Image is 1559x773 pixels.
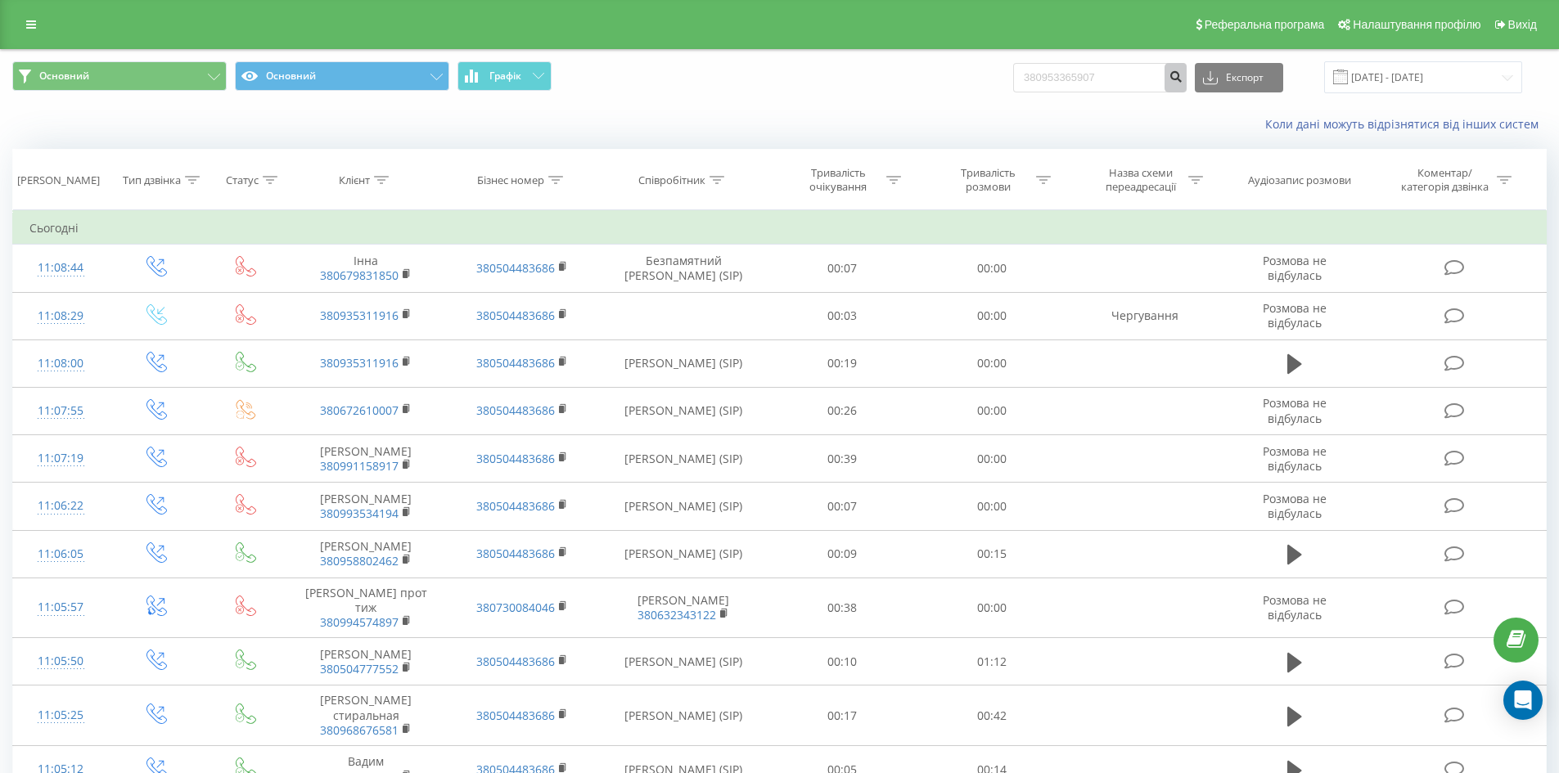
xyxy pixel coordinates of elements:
[123,173,181,187] div: Тип дзвінка
[320,553,399,569] a: 380958802462
[600,339,768,387] td: [PERSON_NAME] (SIP)
[288,483,444,530] td: [PERSON_NAME]
[320,355,399,371] a: 380935311916
[1263,491,1327,521] span: Розмова не відбулась
[795,166,882,194] div: Тривалість очікування
[1397,166,1493,194] div: Коментар/категорія дзвінка
[917,435,1067,483] td: 00:00
[29,538,92,570] div: 11:06:05
[1013,63,1187,92] input: Пошук за номером
[1066,292,1222,339] td: Чергування
[600,578,768,638] td: [PERSON_NAME]
[320,267,399,283] a: 380679831850
[944,166,1032,194] div: Тривалість розмови
[476,498,555,514] a: 380504483686
[1097,166,1184,194] div: Назва схеми переадресації
[320,722,399,738] a: 380968676581
[768,685,917,746] td: 00:17
[1263,395,1327,425] span: Розмова не відбулась
[288,245,444,292] td: Інна
[600,530,768,578] td: [PERSON_NAME] (SIP)
[638,607,716,622] a: 380632343122
[476,260,555,276] a: 380504483686
[768,530,917,578] td: 00:09
[600,638,768,685] td: [PERSON_NAME] (SIP)
[600,435,768,483] td: [PERSON_NAME] (SIP)
[476,600,555,615] a: 380730084046
[288,685,444,746] td: [PERSON_NAME] стиральная
[29,490,92,522] div: 11:06:22
[477,173,544,187] div: Бізнес номер
[768,483,917,530] td: 00:07
[457,61,552,91] button: Графік
[638,173,705,187] div: Співробітник
[917,292,1067,339] td: 00:00
[917,685,1067,746] td: 00:42
[917,339,1067,387] td: 00:00
[600,387,768,434] td: [PERSON_NAME] (SIP)
[13,212,1547,245] td: Сьогодні
[320,506,399,521] a: 380993534194
[29,300,92,332] div: 11:08:29
[476,451,555,466] a: 380504483686
[29,443,92,474] div: 11:07:19
[320,458,399,474] a: 380991158917
[600,245,768,292] td: Безпамятний [PERSON_NAME] (SIP)
[29,252,92,284] div: 11:08:44
[29,395,92,427] div: 11:07:55
[29,645,92,677] div: 11:05:50
[768,578,917,638] td: 00:38
[320,661,399,676] a: 380504777552
[339,173,370,187] div: Клієнт
[235,61,449,91] button: Основний
[917,530,1067,578] td: 00:15
[29,699,92,731] div: 11:05:25
[600,483,768,530] td: [PERSON_NAME] (SIP)
[1263,253,1327,283] span: Розмова не відбулась
[917,483,1067,530] td: 00:00
[1195,63,1283,92] button: Експорт
[1263,443,1327,474] span: Розмова не відбулась
[288,530,444,578] td: [PERSON_NAME]
[29,348,92,380] div: 11:08:00
[476,308,555,323] a: 380504483686
[12,61,227,91] button: Основний
[226,173,259,187] div: Статус
[1263,300,1327,330] span: Розмова не відбулась
[476,402,555,418] a: 380504483686
[1508,18,1537,31] span: Вихід
[917,578,1067,638] td: 00:00
[320,614,399,630] a: 380994574897
[39,70,89,83] span: Основний
[476,708,555,723] a: 380504483686
[768,292,917,339] td: 00:03
[1265,116,1547,132] a: Коли дані можуть відрізнятися вiд інших систем
[917,387,1067,434] td: 00:00
[917,638,1067,685] td: 01:12
[476,546,555,561] a: 380504483686
[768,638,917,685] td: 00:10
[1353,18,1480,31] span: Налаштування профілю
[768,435,917,483] td: 00:39
[1263,592,1327,622] span: Розмова не відбулась
[17,173,100,187] div: [PERSON_NAME]
[917,245,1067,292] td: 00:00
[320,308,399,323] a: 380935311916
[489,70,521,82] span: Графік
[600,685,768,746] td: [PERSON_NAME] (SIP)
[768,245,917,292] td: 00:07
[1503,681,1543,720] div: Open Intercom Messenger
[29,591,92,623] div: 11:05:57
[288,435,444,483] td: [PERSON_NAME]
[320,402,399,418] a: 380672610007
[1205,18,1325,31] span: Реферальна програма
[288,578,444,638] td: [PERSON_NAME] прот тиж
[768,387,917,434] td: 00:26
[1248,173,1351,187] div: Аудіозапис розмови
[476,654,555,669] a: 380504483686
[768,339,917,387] td: 00:19
[288,638,444,685] td: [PERSON_NAME]
[476,355,555,371] a: 380504483686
